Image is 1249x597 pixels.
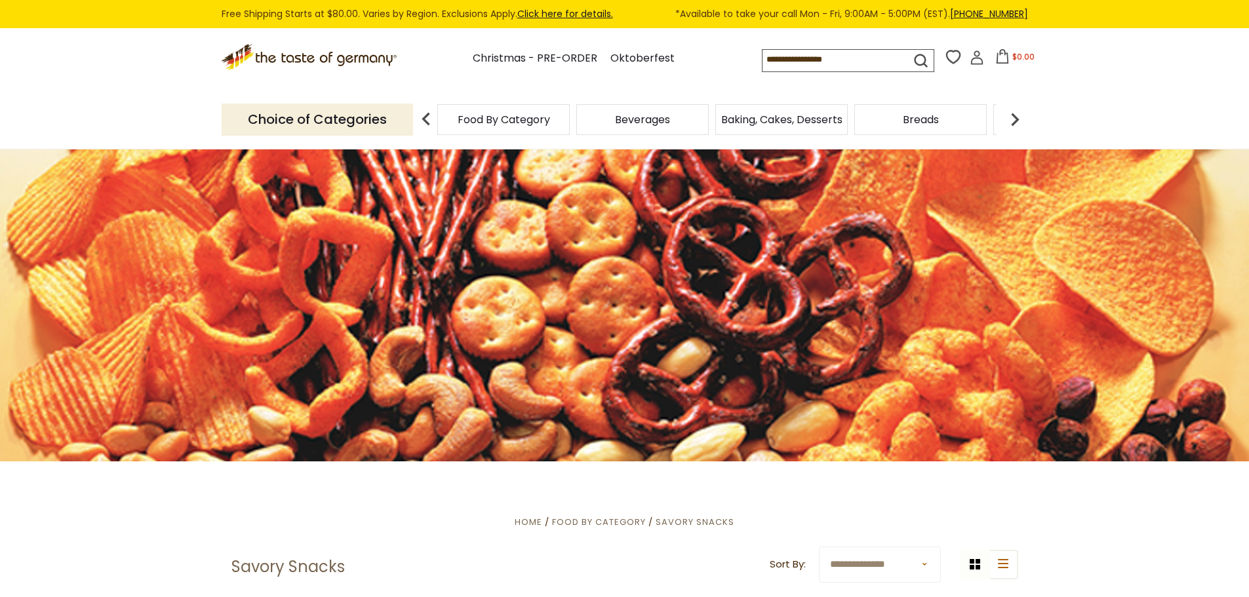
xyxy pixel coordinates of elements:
[473,50,597,67] a: Christmas - PRE-ORDER
[615,115,670,125] a: Beverages
[458,115,550,125] a: Food By Category
[675,7,1028,22] span: *Available to take your call Mon - Fri, 9:00AM - 5:00PM (EST).
[222,104,413,136] p: Choice of Categories
[517,7,613,20] a: Click here for details.
[515,516,542,528] a: Home
[950,7,1028,20] a: [PHONE_NUMBER]
[903,115,939,125] a: Breads
[222,7,1028,22] div: Free Shipping Starts at $80.00. Varies by Region. Exclusions Apply.
[987,49,1042,69] button: $0.00
[721,115,843,125] a: Baking, Cakes, Desserts
[770,556,806,573] label: Sort By:
[610,50,675,67] a: Oktoberfest
[1012,51,1035,62] span: $0.00
[413,106,439,132] img: previous arrow
[552,516,646,528] a: Food By Category
[1002,106,1028,132] img: next arrow
[656,516,734,528] a: Savory Snacks
[231,557,345,577] h1: Savory Snacks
